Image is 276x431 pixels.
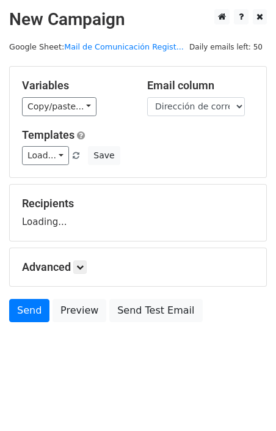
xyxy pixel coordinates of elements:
a: Mail de Comunicación Regist... [64,42,184,51]
h5: Variables [22,79,129,92]
h5: Recipients [22,197,254,210]
small: Google Sheet: [9,42,184,51]
a: Copy/paste... [22,97,96,116]
a: Load... [22,146,69,165]
span: Daily emails left: 50 [185,40,267,54]
a: Templates [22,128,74,141]
div: Loading... [22,197,254,229]
a: Send Test Email [109,299,202,322]
h5: Email column [147,79,254,92]
a: Daily emails left: 50 [185,42,267,51]
h5: Advanced [22,260,254,274]
a: Send [9,299,49,322]
h2: New Campaign [9,9,267,30]
button: Save [88,146,120,165]
a: Preview [53,299,106,322]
